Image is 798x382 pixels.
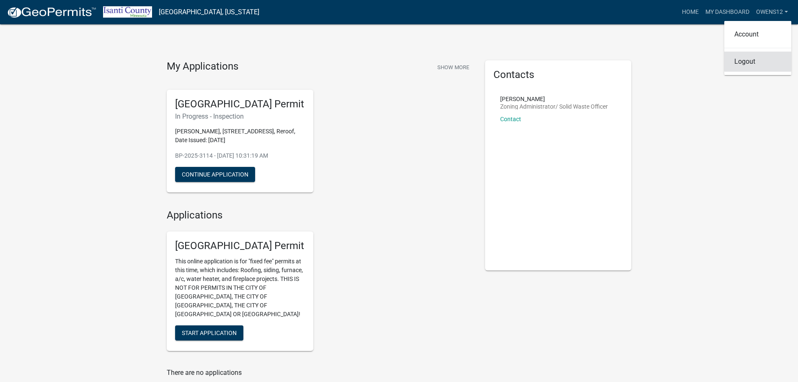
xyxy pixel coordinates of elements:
[175,112,305,120] h6: In Progress - Inspection
[500,104,608,109] p: Zoning Administrator/ Solid Waste Officer
[679,4,702,20] a: Home
[159,5,259,19] a: [GEOGRAPHIC_DATA], [US_STATE]
[175,257,305,319] p: This online application is for "fixed fee" permits at this time, which includes: Roofing, siding,...
[103,6,152,18] img: Isanti County, Minnesota
[434,60,473,74] button: Show More
[175,127,305,145] p: [PERSON_NAME], [STREET_ADDRESS], Reroof, Date Issued: [DATE]
[702,4,753,20] a: My Dashboard
[175,98,305,110] h5: [GEOGRAPHIC_DATA] Permit
[175,325,243,340] button: Start Application
[753,4,791,20] a: owens12
[493,69,623,81] h5: Contacts
[175,240,305,252] h5: [GEOGRAPHIC_DATA] Permit
[167,368,473,378] p: There are no applications
[182,330,237,336] span: Start Application
[724,52,791,72] a: Logout
[175,167,255,182] button: Continue Application
[500,96,608,102] p: [PERSON_NAME]
[167,209,473,358] wm-workflow-list-section: Applications
[724,24,791,44] a: Account
[167,209,473,221] h4: Applications
[175,151,305,160] p: BP-2025-3114 - [DATE] 10:31:19 AM
[500,116,521,122] a: Contact
[167,60,238,73] h4: My Applications
[724,21,791,75] div: owens12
